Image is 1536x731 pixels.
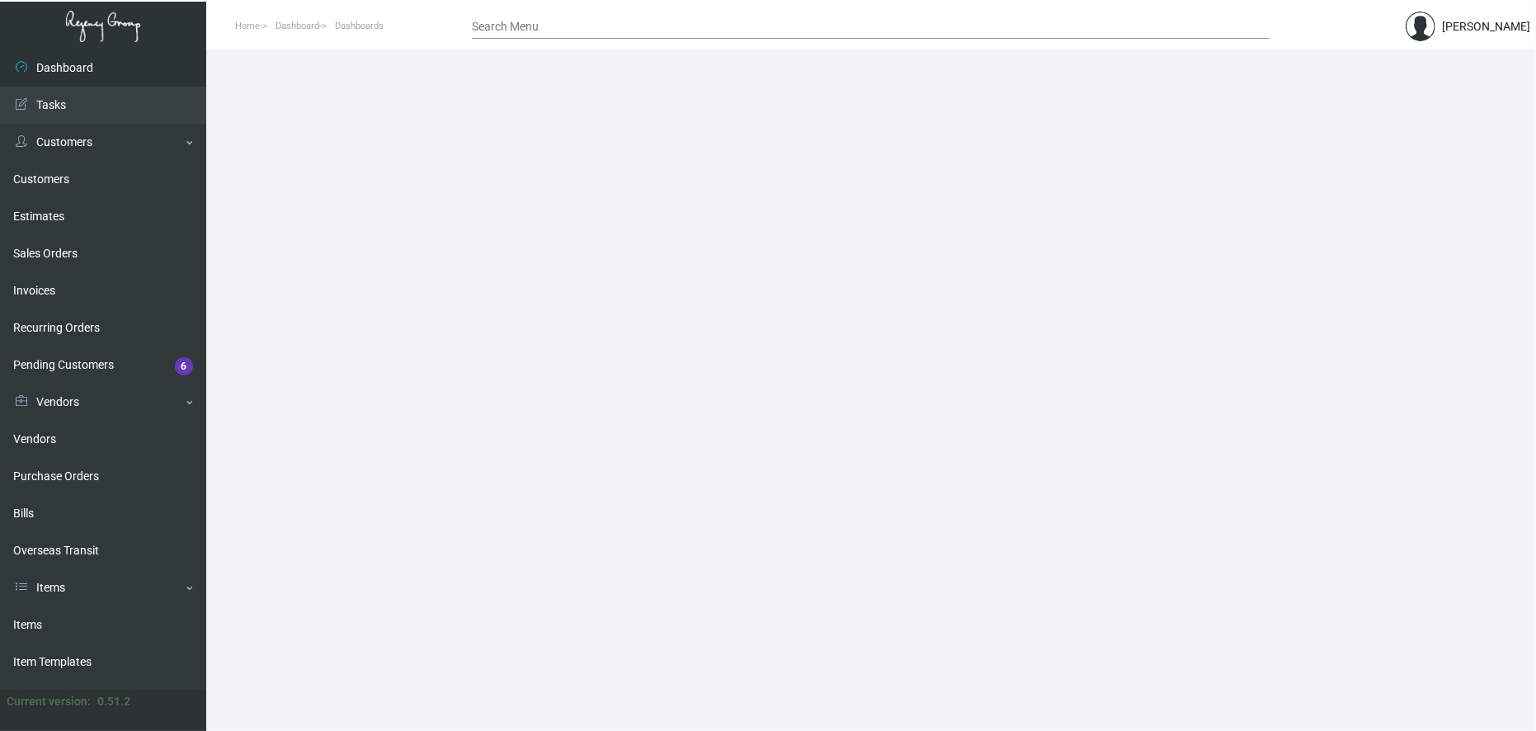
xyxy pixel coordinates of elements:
span: Home [235,21,260,31]
span: Dashboard [276,21,319,31]
img: admin@bootstrapmaster.com [1406,12,1435,41]
div: [PERSON_NAME] [1442,18,1530,35]
div: 0.51.2 [97,693,130,710]
div: Current version: [7,693,91,710]
span: Dashboards [335,21,384,31]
